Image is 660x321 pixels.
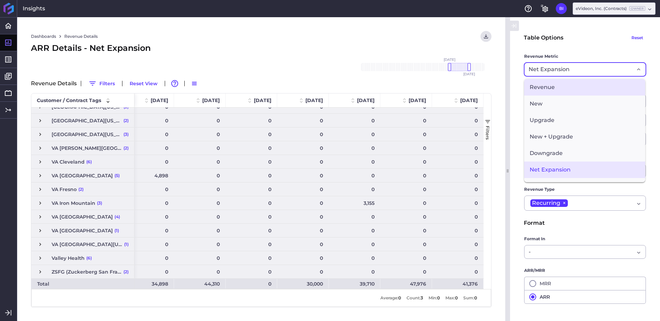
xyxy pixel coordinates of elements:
span: Recurring [532,199,560,207]
button: Reset [628,31,646,45]
div: 0 [329,182,380,196]
span: Customer / Contract Tags [37,97,101,103]
span: Net Expansion [524,162,645,178]
span: Revenue [524,79,645,96]
span: (1) [115,224,119,237]
div: 0 [226,210,277,223]
span: VA [GEOGRAPHIC_DATA] [52,169,113,182]
div: 0 [380,169,432,182]
div: 0 [226,141,277,155]
span: (3) [97,197,102,210]
div: 0 [174,251,226,265]
span: Total [37,279,49,289]
div: 0 [122,210,174,223]
div: 0 [174,182,226,196]
span: Format In [524,235,545,242]
div: 0 [174,196,226,210]
div: 30,000 [277,279,329,289]
span: 0 [455,295,458,300]
div: 0 [432,182,484,196]
div: 0 [122,182,174,196]
div: 0 [380,265,432,278]
div: 0 [226,265,277,278]
div: 0 [122,196,174,210]
div: 0 [226,169,277,182]
span: VA [PERSON_NAME][GEOGRAPHIC_DATA] [52,142,122,155]
div: 0 [226,196,277,210]
span: (3) [123,128,129,141]
div: 0 [122,155,174,168]
div: 0 [380,251,432,265]
div: Dropdown select [524,63,646,76]
span: [DATE] [202,97,220,103]
span: Revenue Metric [524,53,558,60]
div: Press SPACE to select this row. [31,210,134,224]
div: 0 [432,196,484,210]
span: Revenue Type [524,186,555,193]
a: Revenue Details [64,33,98,40]
span: (6) [86,155,92,168]
span: [DATE] [151,97,168,103]
div: 0 [226,237,277,251]
span: Sum [463,295,473,300]
a: Dashboards [31,33,56,40]
span: [DATE] [409,97,426,103]
span: 0 [437,295,440,300]
div: 0 [432,265,484,278]
div: eVideon, Inc. (Contracts) [576,5,645,12]
div: Press SPACE to select this row. [31,155,134,169]
div: 0 [174,114,226,127]
div: 0 [329,237,380,251]
div: 47,976 [380,279,432,289]
div: 0 [277,196,329,210]
span: 0 [398,295,401,300]
div: 0 [380,182,432,196]
div: 0 [174,265,226,278]
div: Press SPACE to select this row. [31,196,134,210]
span: VA Iron Mountain [52,197,95,210]
span: VA [GEOGRAPHIC_DATA][US_STATE] [52,238,122,251]
div: 0 [226,182,277,196]
span: [DATE] [305,97,323,103]
div: 0 [329,210,380,223]
div: 0 [122,141,174,155]
div: 34,898 [122,279,174,289]
span: [DATE] [357,97,375,103]
div: 0 [329,155,380,168]
div: 0 [329,114,380,127]
div: 0 [122,128,174,141]
span: Upgrade [524,112,645,129]
span: (2) [123,114,129,127]
div: 0 [122,265,174,278]
span: (1) [124,238,129,251]
button: ARR [524,290,646,304]
div: 0 [432,251,484,265]
span: Downgrade [524,145,645,162]
span: [DATE] [463,73,475,76]
span: ZSFG (Zuckerberg San Francisco General) [52,265,122,278]
div: 0 [277,251,329,265]
div: 0 [174,128,226,141]
div: : [445,289,458,307]
div: Dropdown select [573,2,656,15]
div: Dropdown select [524,196,646,211]
span: VA Fresno [52,183,77,196]
div: 0 [277,114,329,127]
span: [DATE] [460,97,478,103]
div: 4,898 [122,169,174,182]
div: 0 [380,128,432,141]
span: 0 [474,295,477,300]
button: Reset View [127,78,161,89]
div: 0 [380,224,432,237]
div: 0 [329,265,380,278]
div: 0 [277,128,329,141]
span: Max [445,295,454,300]
div: Press SPACE to select this row. [31,141,134,155]
ins: Owner [629,6,645,11]
div: Format [524,219,646,227]
div: Table Options [524,34,563,42]
div: 0 [277,224,329,237]
span: (5) [115,169,120,182]
div: 0 [277,265,329,278]
span: - [529,248,531,256]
